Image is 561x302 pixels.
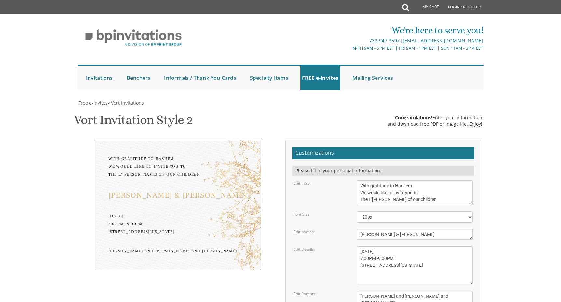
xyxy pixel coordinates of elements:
[213,37,483,45] div: |
[388,114,482,121] div: Enter your information
[403,37,483,44] a: [EMAIL_ADDRESS][DOMAIN_NAME]
[294,211,310,217] label: Font Size
[292,166,474,176] div: Please fill in your personal information.
[294,246,315,252] label: Edit Details:
[395,114,432,121] span: Congratulations!
[369,37,400,44] a: 732.947.3597
[110,100,144,106] a: Vort Invitations
[300,66,340,90] a: FREE e-Invites
[78,100,108,106] a: Free e-Invites
[534,276,554,295] iframe: chat widget
[84,66,115,90] a: Invitations
[111,100,144,106] span: Vort Invitations
[294,291,316,296] label: Edit Parents:
[125,66,152,90] a: Benchers
[78,24,189,51] img: BP Invitation Loft
[351,66,395,90] a: Mailing Services
[108,212,248,236] div: [DATE] 7:00PM -9:00PM [STREET_ADDRESS][US_STATE]
[213,24,483,37] div: We're here to serve you!
[292,147,474,159] h2: Customizations
[408,1,444,14] a: My Cart
[248,66,290,90] a: Specialty Items
[357,229,473,240] textarea: [PERSON_NAME] & [PERSON_NAME]
[108,100,144,106] span: >
[108,192,248,199] div: [PERSON_NAME] & [PERSON_NAME]
[213,45,483,51] div: M-Th 9am - 5pm EST | Fri 9am - 1pm EST | Sun 11am - 3pm EST
[357,180,473,205] textarea: With gratitude to Hashem We would like to invite you to The vort of our children
[294,180,311,186] label: Edit Intro:
[294,229,315,235] label: Edit names:
[108,247,248,255] div: [PERSON_NAME] and [PERSON_NAME] and [PERSON_NAME]
[388,121,482,127] div: and download free PDF or Image file. Enjoy!
[108,155,248,179] div: With gratitude to Hashem We would like to invite you to The L'[PERSON_NAME] of our children
[74,113,192,132] h1: Vort Invitation Style 2
[357,246,473,284] textarea: [DATE] Seven-thirty PM [PERSON_NAME][GEOGRAPHIC_DATA][PERSON_NAME] [STREET_ADDRESS][US_STATE]
[162,66,238,90] a: Informals / Thank You Cards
